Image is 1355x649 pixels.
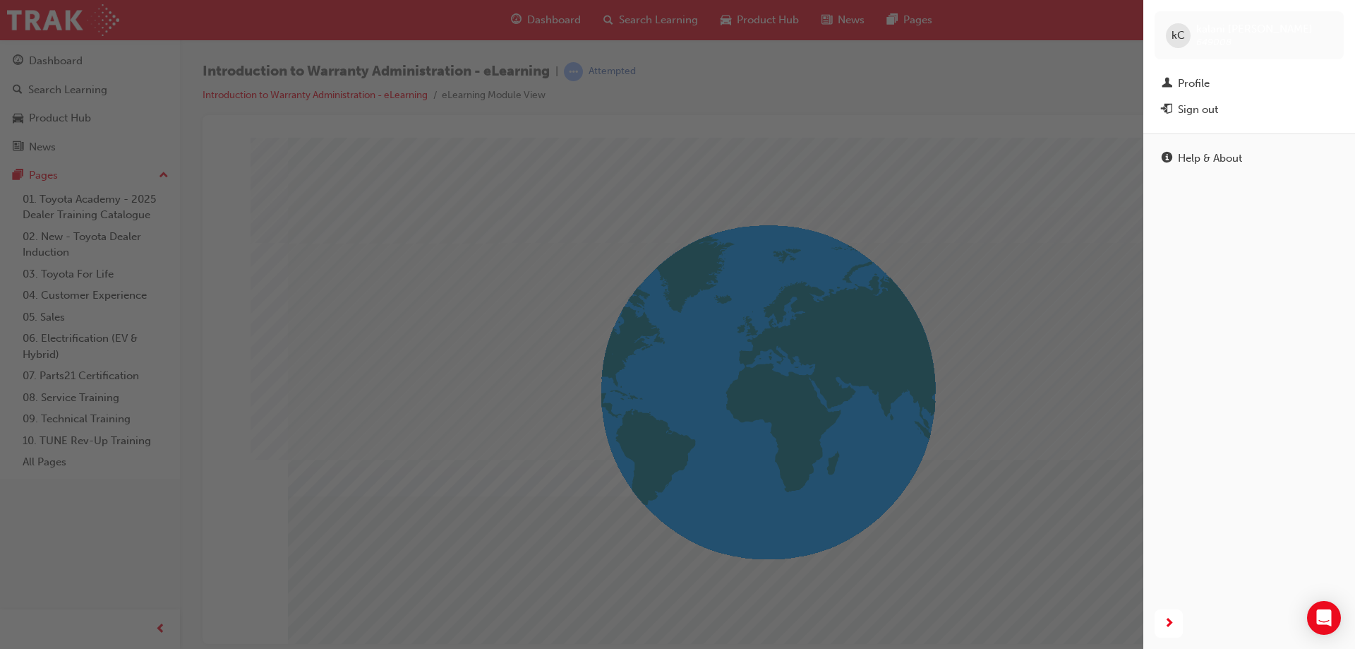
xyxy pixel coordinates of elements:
[1178,150,1242,167] div: Help & About
[1162,104,1172,117] span: exit-icon
[1172,28,1185,44] span: kC
[1196,23,1313,35] span: kalani [PERSON_NAME]
[1155,97,1344,123] button: Sign out
[1178,76,1210,92] div: Profile
[1162,78,1172,90] span: man-icon
[1164,615,1174,633] span: next-icon
[1162,153,1172,165] span: info-icon
[1307,601,1341,635] div: Open Intercom Messenger
[1155,71,1344,97] a: Profile
[1155,145,1344,172] a: Help & About
[1196,36,1231,48] span: 649008
[1178,102,1218,118] div: Sign out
